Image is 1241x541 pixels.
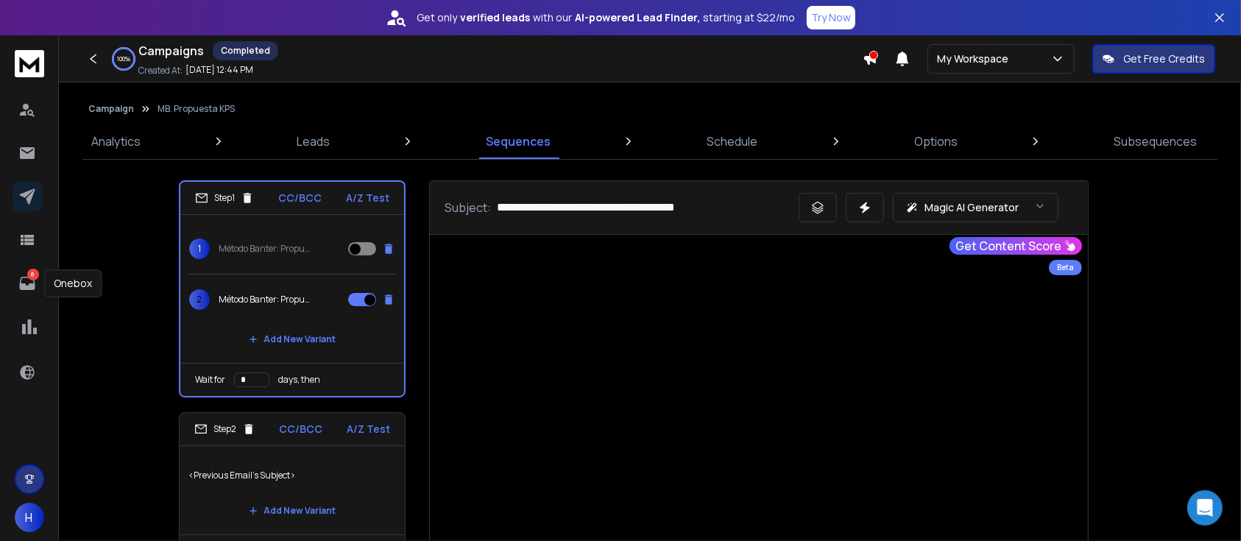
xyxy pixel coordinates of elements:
[288,124,339,159] a: Leads
[950,237,1082,255] button: Get Content Score
[117,54,130,63] p: 100 %
[346,191,389,205] p: A/Z Test
[278,191,322,205] p: CC/BCC
[188,455,396,496] p: <Previous Email's Subject>
[189,289,210,310] span: 2
[1092,44,1215,74] button: Get Free Credits
[195,374,225,386] p: Wait for
[937,52,1014,66] p: My Workspace
[1049,260,1082,275] div: Beta
[15,503,44,532] button: H
[893,193,1058,222] button: Magic AI Generator
[44,269,102,297] div: Onebox
[297,132,330,150] p: Leads
[1187,490,1223,526] div: Open Intercom Messenger
[138,42,204,60] h1: Campaigns
[1123,52,1205,66] p: Get Free Credits
[237,325,347,354] button: Add New Variant
[699,124,767,159] a: Schedule
[219,243,313,255] p: Método Banter: Propuesta {{companyName}}
[811,10,851,25] p: Try Now
[445,199,491,216] p: Subject:
[460,10,530,25] strong: verified leads
[195,191,254,205] div: Step 1
[575,10,700,25] strong: AI-powered Lead Finder,
[13,269,42,298] a: 8
[15,50,44,77] img: logo
[189,238,210,259] span: 1
[807,6,855,29] button: Try Now
[158,103,235,115] p: MB. Propuesta KPS
[27,269,39,280] p: 8
[1105,124,1206,159] a: Subsequences
[138,65,183,77] p: Created At:
[88,103,134,115] button: Campaign
[905,124,966,159] a: Options
[185,64,253,76] p: [DATE] 12:44 PM
[179,180,406,397] li: Step1CC/BCCA/Z Test1Método Banter: Propuesta {{companyName}}2Método Banter: Propuesta {{companyNa...
[278,374,320,386] p: days, then
[417,10,795,25] p: Get only with our starting at $22/mo
[477,124,559,159] a: Sequences
[924,200,1019,215] p: Magic AI Generator
[219,294,313,305] p: Método Banter: Propuesta {{companyName}}
[213,41,278,60] div: Completed
[486,132,551,150] p: Sequences
[91,132,141,150] p: Analytics
[707,132,758,150] p: Schedule
[82,124,149,159] a: Analytics
[280,422,323,436] p: CC/BCC
[347,422,390,436] p: A/Z Test
[194,422,255,436] div: Step 2
[237,496,347,526] button: Add New Variant
[1114,132,1197,150] p: Subsequences
[914,132,958,150] p: Options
